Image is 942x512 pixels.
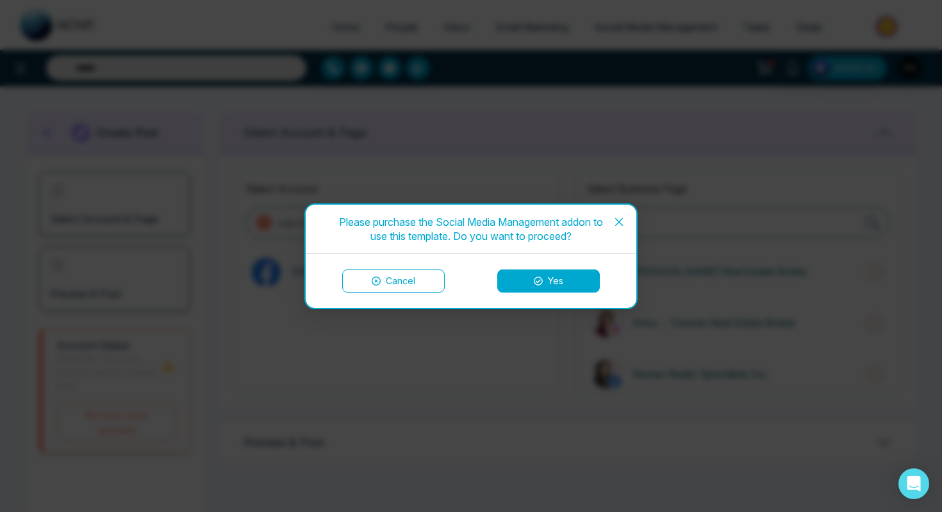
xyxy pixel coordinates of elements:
[342,269,445,293] button: Cancel
[898,468,929,499] div: Open Intercom Messenger
[321,215,621,243] div: Please purchase the Social Media Management addon to use this template. Do you want to proceed?
[497,269,600,293] button: Yes
[602,205,636,239] button: Close
[614,217,624,227] span: close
